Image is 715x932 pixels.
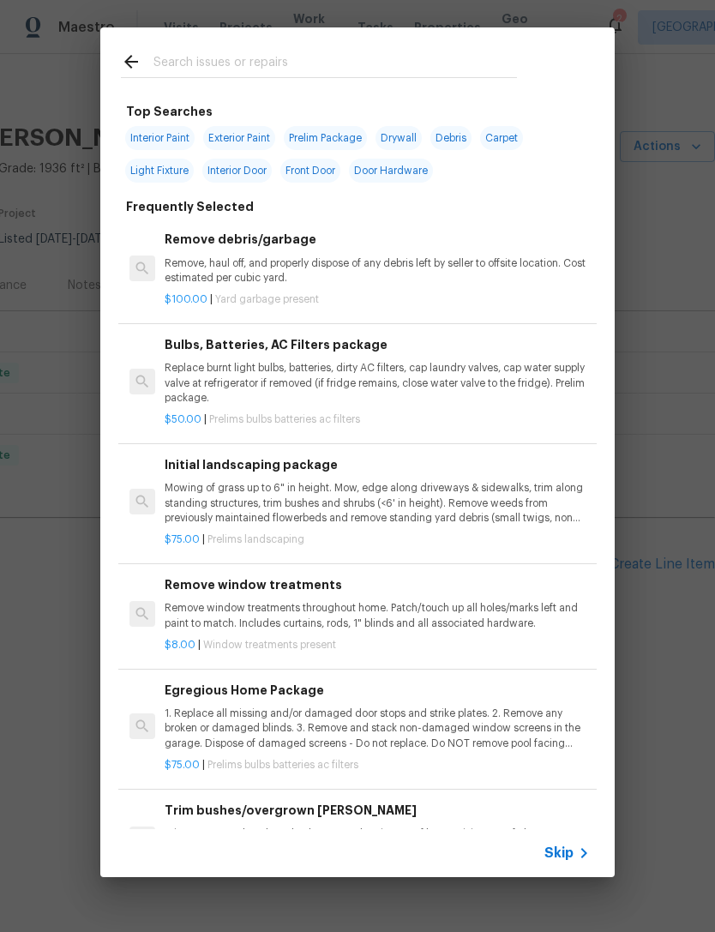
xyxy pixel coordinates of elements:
h6: Remove debris/garbage [165,230,590,249]
span: Prelim Package [284,126,367,150]
span: Carpet [480,126,523,150]
span: Front Door [280,159,340,183]
span: Prelims bulbs batteries ac filters [209,414,360,424]
p: Replace burnt light bulbs, batteries, dirty AC filters, cap laundry valves, cap water supply valv... [165,361,590,405]
p: 1. Replace all missing and/or damaged door stops and strike plates. 2. Remove any broken or damag... [165,707,590,750]
span: $75.00 [165,760,200,770]
span: Skip [544,845,574,862]
span: Prelims landscaping [207,534,304,544]
h6: Bulbs, Batteries, AC Filters package [165,335,590,354]
span: Interior Door [202,159,272,183]
span: $8.00 [165,640,195,650]
span: Exterior Paint [203,126,275,150]
span: Yard garbage present [215,294,319,304]
span: Window treatments present [203,640,336,650]
p: Trim overgrown hegdes & bushes around perimeter of home giving 12" of clearance. Properly dispose... [165,827,590,856]
h6: Initial landscaping package [165,455,590,474]
p: | [165,412,590,427]
h6: Frequently Selected [126,197,254,216]
span: $50.00 [165,414,201,424]
p: | [165,758,590,773]
p: | [165,532,590,547]
span: Debris [430,126,472,150]
h6: Top Searches [126,102,213,121]
p: | [165,292,590,307]
span: Prelims bulbs batteries ac filters [207,760,358,770]
span: $100.00 [165,294,207,304]
h6: Remove window treatments [165,575,590,594]
p: | [165,638,590,652]
p: Remove, haul off, and properly dispose of any debris left by seller to offsite location. Cost est... [165,256,590,286]
span: $75.00 [165,534,200,544]
h6: Trim bushes/overgrown [PERSON_NAME] [165,801,590,820]
p: Remove window treatments throughout home. Patch/touch up all holes/marks left and paint to match.... [165,601,590,630]
span: Door Hardware [349,159,433,183]
span: Light Fixture [125,159,194,183]
h6: Egregious Home Package [165,681,590,700]
input: Search issues or repairs [153,51,517,77]
span: Drywall [376,126,422,150]
p: Mowing of grass up to 6" in height. Mow, edge along driveways & sidewalks, trim along standing st... [165,481,590,525]
span: Interior Paint [125,126,195,150]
